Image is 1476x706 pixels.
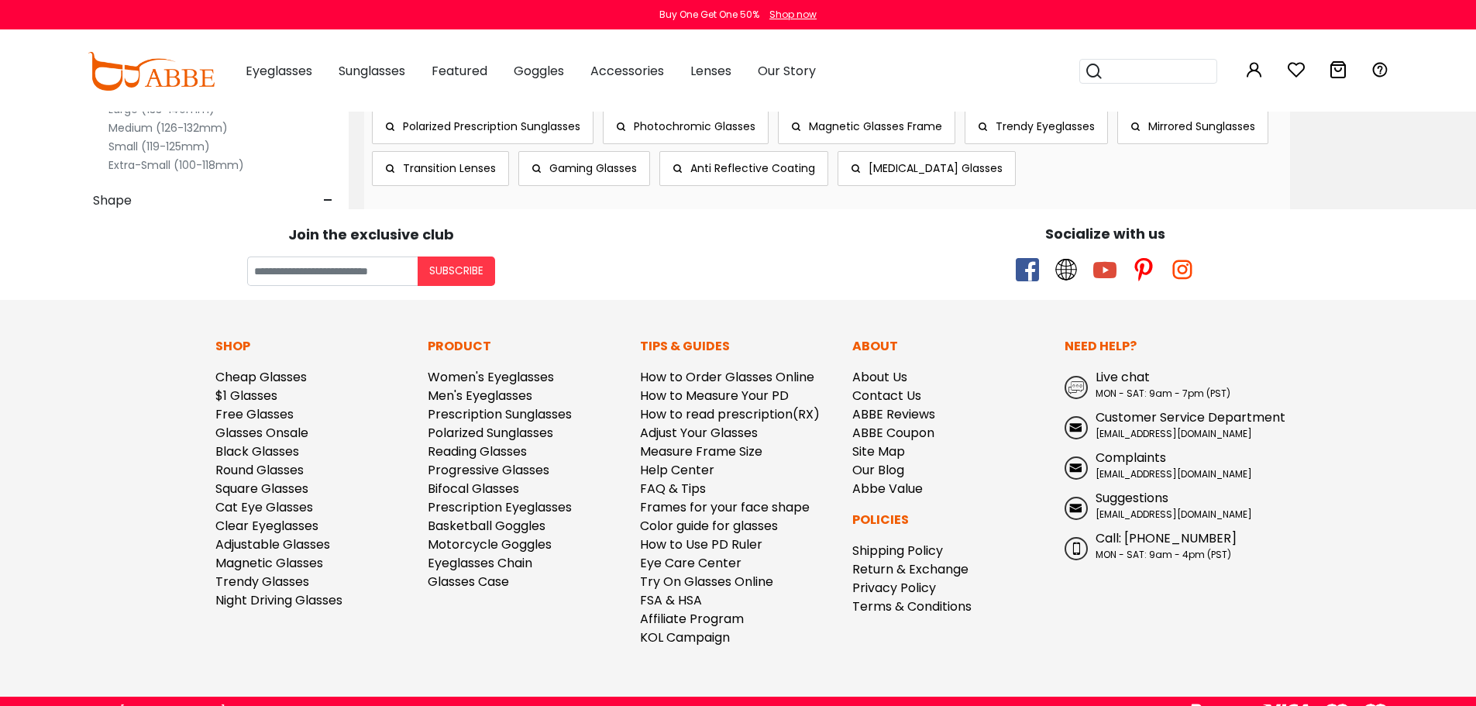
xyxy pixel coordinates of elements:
a: How to Order Glasses Online [640,368,814,386]
a: Terms & Conditions [852,598,972,615]
a: Glasses Case [428,573,509,591]
a: Square Glasses [215,480,308,498]
a: How to read prescription(RX) [640,405,820,423]
p: About [852,337,1049,356]
span: Transition Lenses [403,160,496,176]
a: Polarized Sunglasses [428,424,553,442]
button: Subscribe [418,257,495,286]
a: ABBE Reviews [852,405,935,423]
span: MON - SAT: 9am - 4pm (PST) [1096,548,1231,561]
a: Customer Service Department [EMAIL_ADDRESS][DOMAIN_NAME] [1065,408,1261,441]
a: ABBE Coupon [852,424,934,442]
span: Our Story [758,62,816,80]
span: Trendy Eyeglasses [996,119,1095,134]
span: [MEDICAL_DATA] Glasses [869,160,1003,176]
span: instagram [1171,258,1194,281]
a: Adjustable Glasses [215,536,330,553]
span: Photochromic Glasses [634,119,755,134]
span: MON - SAT: 9am - 7pm (PST) [1096,387,1230,400]
span: - [323,182,333,219]
a: Cheap Glasses [215,368,307,386]
a: Color guide for glasses [640,517,778,535]
p: Tips & Guides [640,337,837,356]
span: Accessories [590,62,664,80]
a: Free Glasses [215,405,294,423]
span: youtube [1093,258,1116,281]
span: Suggestions [1096,489,1168,507]
span: Anti Reflective Coating [690,160,815,176]
a: Complaints [EMAIL_ADDRESS][DOMAIN_NAME] [1065,449,1261,481]
div: Shop now [769,8,817,22]
a: $1 Glasses [215,387,277,405]
a: Adjust Your Glasses [640,424,758,442]
span: pinterest [1132,258,1155,281]
a: About Us [852,368,907,386]
label: Medium (126-132mm) [108,119,228,137]
a: Mirrored Sunglasses [1117,109,1268,144]
a: Privacy Policy [852,579,936,597]
a: How to Use PD Ruler [640,536,762,553]
a: Abbe Value [852,480,923,498]
span: [EMAIL_ADDRESS][DOMAIN_NAME] [1096,467,1252,480]
a: Round Glasses [215,461,304,479]
a: Prescription Eyeglasses [428,498,572,516]
a: Clear Eyeglasses [215,517,318,535]
a: Gaming Glasses [518,151,650,186]
input: Your email [247,257,418,286]
div: Join the exclusive club [12,221,731,245]
a: Cat Eye Glasses [215,498,313,516]
a: How to Measure Your PD [640,387,789,405]
a: Anti Reflective Coating [659,151,828,186]
a: Frames for your face shape [640,498,810,516]
a: Our Blog [852,461,904,479]
a: KOL Campaign [640,629,730,646]
label: Small (119-125mm) [108,137,210,156]
a: Suggestions [EMAIL_ADDRESS][DOMAIN_NAME] [1065,489,1261,522]
span: Live chat [1096,368,1150,386]
a: Shipping Policy [852,542,943,560]
span: Complaints [1096,449,1166,467]
a: Polarized Prescription Sunglasses [372,109,593,144]
a: FAQ & Tips [640,480,706,498]
a: Trendy Glasses [215,573,309,591]
a: Shop now [762,8,817,21]
a: Bifocal Glasses [428,480,519,498]
p: Product [428,337,624,356]
a: Return & Exchange [852,560,969,578]
span: twitter [1055,258,1078,281]
span: Magnetic Glasses Frame [809,119,942,134]
span: Call: [PHONE_NUMBER] [1096,529,1237,547]
a: Magnetic Glasses Frame [778,109,955,144]
span: Goggles [514,62,564,80]
a: Help Center [640,461,714,479]
div: Buy One Get One 50% [659,8,759,22]
span: Featured [432,62,487,80]
a: Trendy Eyeglasses [965,109,1108,144]
a: Magnetic Glasses [215,554,323,572]
p: Shop [215,337,412,356]
a: Men's Eyeglasses [428,387,532,405]
a: Photochromic Glasses [603,109,769,144]
span: facebook [1016,258,1039,281]
span: Sunglasses [339,62,405,80]
a: Glasses Onsale [215,424,308,442]
a: Eyeglasses Chain [428,554,532,572]
span: Polarized Prescription Sunglasses [403,119,580,134]
a: Reading Glasses [428,443,527,460]
a: Black Glasses [215,443,299,460]
a: Eye Care Center [640,554,741,572]
a: Motorcycle Goggles [428,536,552,553]
span: Eyeglasses [246,62,312,80]
span: [EMAIL_ADDRESS][DOMAIN_NAME] [1096,427,1252,440]
a: Call: [PHONE_NUMBER] MON - SAT: 9am - 4pm (PST) [1065,529,1261,562]
a: Try On Glasses Online [640,573,773,591]
a: Measure Frame Size [640,443,762,460]
label: Extra-Small (100-118mm) [108,156,244,174]
span: Customer Service Department [1096,408,1285,426]
a: Transition Lenses [372,151,509,186]
p: Policies [852,511,1049,529]
a: Live chat MON - SAT: 9am - 7pm (PST) [1065,368,1261,401]
a: Site Map [852,443,905,460]
a: [MEDICAL_DATA] Glasses [838,151,1016,186]
img: abbeglasses.com [88,52,215,91]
